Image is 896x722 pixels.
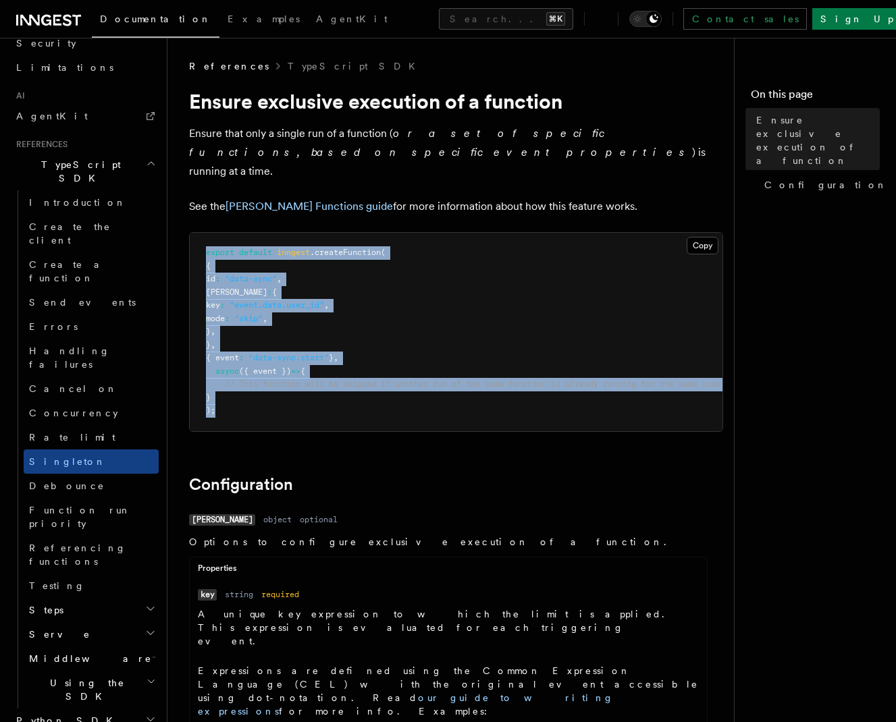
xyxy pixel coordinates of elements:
[11,55,159,80] a: Limitations
[215,274,220,283] span: :
[381,248,386,257] span: (
[751,86,880,108] h4: On this page
[277,274,282,283] span: ,
[29,221,111,246] span: Create the client
[189,197,723,216] p: See the for more information about how this feature works.
[324,300,329,310] span: ,
[24,314,159,339] a: Errors
[261,589,299,600] dd: required
[24,449,159,474] a: Singleton
[211,340,215,350] span: ,
[206,314,225,323] span: mode
[11,31,159,55] a: Security
[16,62,113,73] span: Limitations
[226,200,393,213] a: [PERSON_NAME] Functions guide
[189,89,723,113] h1: Ensure exclusive execution of a function
[687,237,718,254] button: Copy
[16,111,88,121] span: AgentKit
[189,475,293,494] a: Configuration
[206,340,211,350] span: }
[291,366,300,376] span: =>
[215,366,239,376] span: async
[683,8,807,30] a: Contact sales
[206,300,220,310] span: key
[206,406,215,415] span: );
[189,535,708,549] p: Options to configure exclusive execution of a function.
[198,664,699,718] p: Expressions are defined using the Common Expression Language (CEL) with the original event access...
[206,248,234,257] span: export
[16,38,76,49] span: Security
[29,480,105,491] span: Debounce
[220,300,225,310] span: :
[756,113,880,167] span: Ensure exclusive execution of a function
[206,287,267,297] span: [PERSON_NAME]
[24,401,159,425] a: Concurrency
[225,589,253,600] dd: string
[29,197,126,208] span: Introduction
[300,514,338,525] dd: optional
[308,4,396,36] a: AgentKit
[29,432,115,443] span: Rate limit
[546,12,565,26] kbd: ⌘K
[764,178,887,192] span: Configuration
[248,353,329,362] span: "data-sync.start"
[198,692,614,717] a: our guide to writing expressions
[24,190,159,215] a: Introduction
[24,598,159,622] button: Steps
[100,13,211,24] span: Documentation
[198,607,699,648] p: A unique key expression to which the limit is applied. This expression is evaluated for each trig...
[230,300,324,310] span: "event.data.user_id"
[288,59,423,73] a: TypeScript SDK
[206,327,211,336] span: }
[24,676,147,703] span: Using the SDK
[759,173,880,197] a: Configuration
[189,124,723,181] p: Ensure that only a single run of a function ( ) is running at a time.
[219,4,308,36] a: Examples
[267,287,272,297] span: :
[29,345,110,370] span: Handling failures
[629,11,662,27] button: Toggle dark mode
[439,8,573,30] button: Search...⌘K
[300,366,305,376] span: {
[228,13,300,24] span: Examples
[24,377,159,401] a: Cancel on
[29,297,136,308] span: Send events
[206,274,215,283] span: id
[11,90,25,101] span: AI
[263,514,292,525] dd: object
[239,366,291,376] span: ({ event })
[24,425,159,449] a: Rate limit
[24,622,159,646] button: Serve
[190,563,707,580] div: Properties
[198,589,217,601] code: key
[206,353,239,362] span: { event
[24,215,159,252] a: Create the client
[239,353,244,362] span: :
[29,505,131,529] span: Function run priority
[189,514,255,526] code: [PERSON_NAME]
[29,383,117,394] span: Cancel on
[11,104,159,128] a: AgentKit
[11,158,146,185] span: TypeScript SDK
[11,139,68,150] span: References
[24,574,159,598] a: Testing
[206,261,211,271] span: {
[24,498,159,536] a: Function run priority
[24,252,159,290] a: Create a function
[29,580,85,591] span: Testing
[24,652,152,665] span: Middleware
[225,274,277,283] span: "data-sync"
[239,248,272,257] span: default
[29,408,118,418] span: Concurrency
[277,248,310,257] span: inngest
[24,474,159,498] a: Debounce
[310,248,381,257] span: .createFunction
[11,190,159,709] div: TypeScript SDK
[329,353,334,362] span: }
[24,536,159,574] a: Referencing functions
[211,327,215,336] span: ,
[225,314,230,323] span: :
[189,59,269,73] span: References
[92,4,219,38] a: Documentation
[263,314,267,323] span: ,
